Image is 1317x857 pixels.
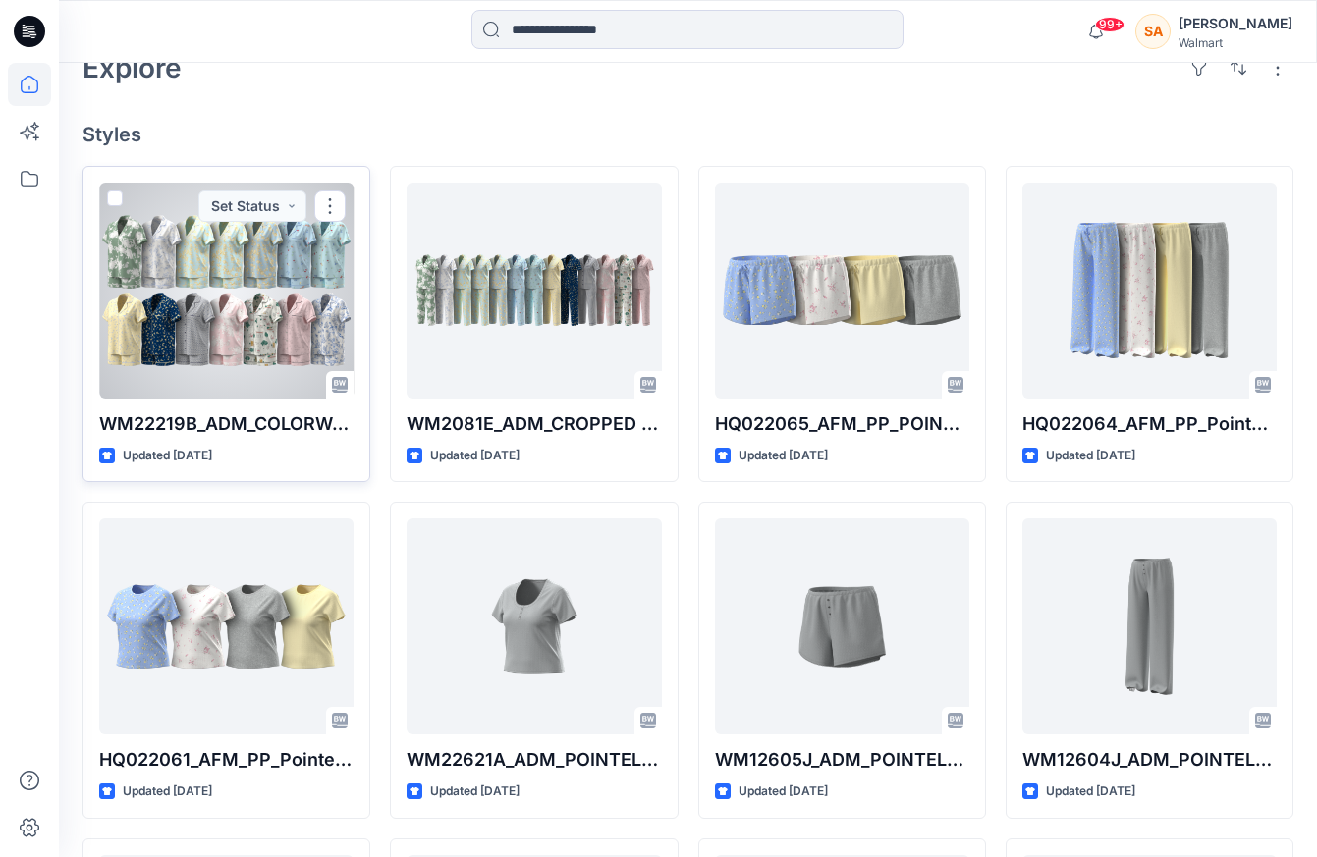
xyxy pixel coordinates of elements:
[407,183,661,399] a: WM2081E_ADM_CROPPED NOTCH PJ SET w/ STRAIGHT HEM TOP_COLORWAY
[99,183,354,399] a: WM22219B_ADM_COLORWAY
[430,446,520,466] p: Updated [DATE]
[739,781,828,802] p: Updated [DATE]
[1022,746,1277,774] p: WM12604J_ADM_POINTELLE PANT -FAUX FLY & BUTTONS + PICOT
[715,410,969,438] p: HQ022065_AFM_PP_POINTELLE SHORT
[99,410,354,438] p: WM22219B_ADM_COLORWAY
[715,183,969,399] a: HQ022065_AFM_PP_POINTELLE SHORT
[407,518,661,734] a: WM22621A_ADM_POINTELLE HENLEY TEE
[82,123,1293,146] h4: Styles
[1022,410,1277,438] p: HQ022064_AFM_PP_Pointelle Pant
[715,518,969,734] a: WM12605J_ADM_POINTELLE SHORT
[99,518,354,734] a: HQ022061_AFM_PP_Pointelle SS Top
[123,781,212,802] p: Updated [DATE]
[407,746,661,774] p: WM22621A_ADM_POINTELLE HENLEY TEE
[1095,17,1125,32] span: 99+
[82,52,182,83] h2: Explore
[739,446,828,466] p: Updated [DATE]
[1046,781,1135,802] p: Updated [DATE]
[430,781,520,802] p: Updated [DATE]
[99,746,354,774] p: HQ022061_AFM_PP_Pointelle SS Top
[123,446,212,466] p: Updated [DATE]
[407,410,661,438] p: WM2081E_ADM_CROPPED NOTCH PJ SET w/ STRAIGHT HEM TOP_COLORWAY
[1179,35,1292,50] div: Walmart
[1022,518,1277,734] a: WM12604J_ADM_POINTELLE PANT -FAUX FLY & BUTTONS + PICOT
[1046,446,1135,466] p: Updated [DATE]
[715,746,969,774] p: WM12605J_ADM_POINTELLE SHORT
[1135,14,1171,49] div: SA
[1179,12,1292,35] div: [PERSON_NAME]
[1022,183,1277,399] a: HQ022064_AFM_PP_Pointelle Pant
